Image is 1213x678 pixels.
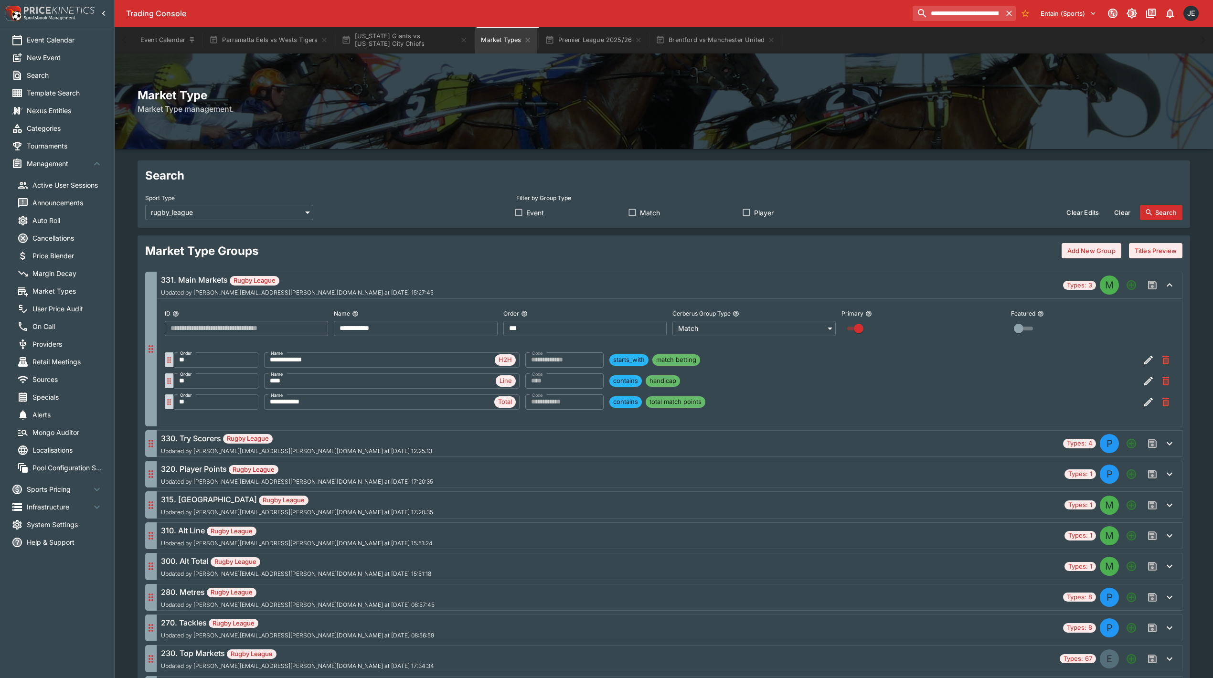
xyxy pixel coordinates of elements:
[1123,558,1140,575] button: Add a new Market type to the group
[1144,527,1161,544] span: Save changes to the Market Type group
[135,27,202,53] button: Event Calendar
[32,339,103,349] span: Providers
[1108,205,1136,220] button: Clear
[1123,466,1140,483] button: Add a new Market type to the group
[27,53,103,63] span: New Event
[494,397,516,407] span: Total
[126,9,909,19] div: Trading Console
[32,374,103,384] span: Sources
[1100,649,1119,668] div: EVENT
[1061,205,1105,220] button: Clear Edits
[1157,351,1174,369] button: Remove Market Code from the group
[1100,588,1119,607] div: PLAYER
[271,369,283,380] label: Name
[223,434,273,444] span: Rugby League
[138,88,1190,103] h2: Market Type
[526,208,544,218] span: Event
[1037,310,1044,317] button: Featured
[1123,276,1140,294] button: Add a new Market type to the group
[32,321,103,331] span: On Call
[32,198,103,208] span: Announcements
[1064,531,1096,540] span: Types: 1
[609,397,642,407] span: contains
[1144,650,1161,667] span: Save changes to the Market Type group
[161,448,432,455] span: Updated by [PERSON_NAME][EMAIL_ADDRESS][PERSON_NAME][DOMAIN_NAME] at [DATE] 12:25:13
[1129,243,1182,258] button: Titles Preview
[609,355,649,365] span: starts_with
[865,310,872,317] button: Primary
[1181,3,1202,24] button: James Edlin
[180,369,192,380] label: Order
[1063,623,1096,633] span: Types: 8
[1144,276,1161,294] span: Save changes to the Market Type group
[161,509,433,516] span: Updated by [PERSON_NAME][EMAIL_ADDRESS][PERSON_NAME][DOMAIN_NAME] at [DATE] 17:20:35
[650,27,781,53] button: Brentford vs Manchester United
[1123,650,1140,667] button: Add a new Market type to the group
[1100,526,1119,545] div: MATCH
[27,123,103,133] span: Categories
[646,376,680,386] span: handicap
[1123,5,1140,22] button: Toggle light/dark mode
[172,310,179,317] button: ID
[1140,205,1182,220] button: Search
[27,88,103,98] span: Template Search
[145,205,313,220] div: rugby_league
[1063,439,1096,448] span: Types: 4
[271,390,283,401] label: Name
[27,519,103,530] span: System Settings
[165,309,170,318] p: ID
[180,348,192,359] label: Order
[27,537,103,547] span: Help & Support
[1064,469,1096,479] span: Types: 1
[532,348,543,359] label: Code
[1144,466,1161,483] span: Save changes to the Market Type group
[672,309,731,318] p: Cerberus Group Type
[145,168,1182,183] h2: Search
[32,233,103,243] span: Cancellations
[652,355,700,365] span: match betting
[161,463,433,475] h6: 320. Player Points
[532,390,543,401] label: Code
[27,502,91,512] span: Infrastructure
[211,557,260,567] span: Rugby League
[475,27,537,53] button: Market Types
[1100,618,1119,637] div: PLAYER
[1035,6,1102,21] button: Select Tenant
[227,649,277,659] span: Rugby League
[646,397,705,407] span: total match points
[1144,497,1161,514] span: Save changes to the Market Type group
[161,663,434,669] span: Updated by [PERSON_NAME][EMAIL_ADDRESS][PERSON_NAME][DOMAIN_NAME] at [DATE] 17:34:34
[161,647,434,659] h6: 230. Top Markets
[913,6,1002,21] input: search
[1123,497,1140,514] button: Add a new Market type to the group
[1063,281,1096,290] span: Types: 3
[27,484,91,494] span: Sports Pricing
[1100,557,1119,576] div: MATCH
[32,427,103,437] span: Mongo Auditor
[32,215,103,225] span: Auto Roll
[259,496,309,505] span: Rugby League
[271,348,283,359] label: Name
[32,357,103,367] span: Retail Meetings
[32,304,103,314] span: User Price Audit
[161,433,432,444] h6: 330. Try Scorers
[161,571,431,577] span: Updated by [PERSON_NAME][EMAIL_ADDRESS][PERSON_NAME][DOMAIN_NAME] at [DATE] 15:51:18
[207,588,256,597] span: Rugby League
[672,321,836,336] div: Match
[230,276,279,286] span: Rugby League
[161,602,435,608] span: Updated by [PERSON_NAME][EMAIL_ADDRESS][PERSON_NAME][DOMAIN_NAME] at [DATE] 08:57:45
[24,16,75,20] img: Sportsbook Management
[503,309,519,318] p: Order
[1018,6,1033,21] button: No Bookmarks
[180,390,192,401] label: Order
[1011,309,1035,318] p: Featured
[27,159,91,169] span: Management
[1161,5,1179,22] button: Notifications
[1144,619,1161,636] span: Save changes to the Market Type group
[161,494,433,505] h6: 315. [GEOGRAPHIC_DATA]
[1183,6,1199,21] div: James Edlin
[1100,465,1119,484] div: PLAYER
[521,310,528,317] button: Order
[138,103,1190,115] h6: Market Type management.
[1062,243,1121,258] button: Add New Group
